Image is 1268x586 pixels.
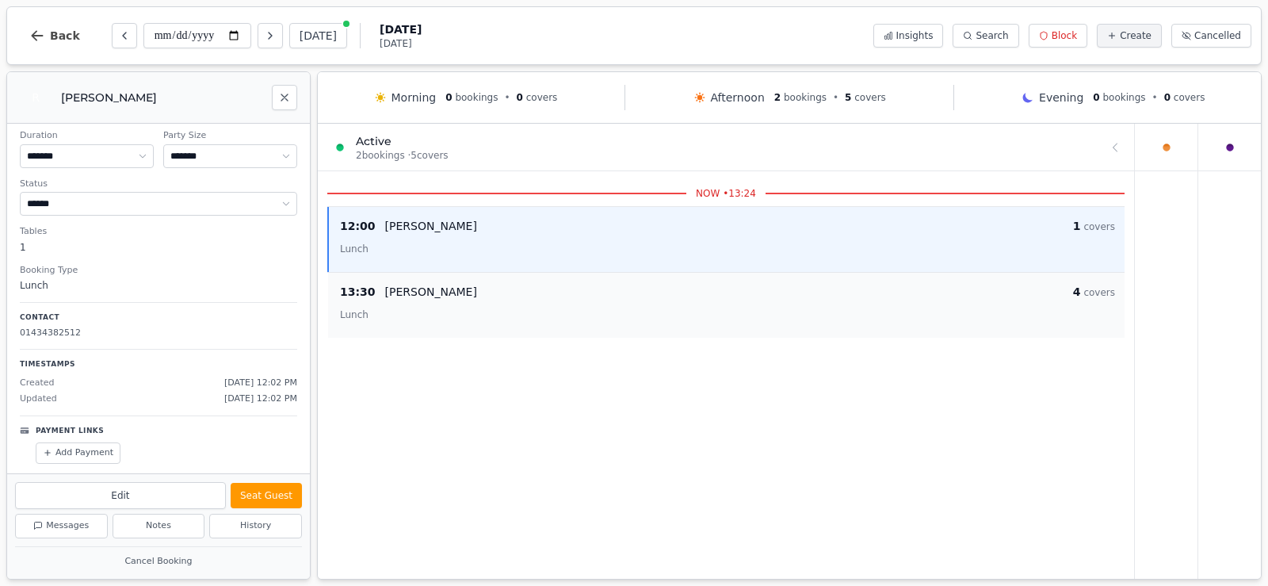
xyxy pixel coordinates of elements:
span: covers [1174,92,1205,103]
button: Edit [15,482,226,509]
span: [DATE] [380,37,422,50]
dt: Duration [20,129,154,143]
span: Created [20,377,55,390]
p: [PERSON_NAME] [385,284,477,300]
span: 0 [1093,92,1099,103]
button: Create [1097,24,1162,48]
span: covers [526,92,558,103]
p: 01434382512 [20,327,297,340]
button: Seat Guest [231,483,302,508]
p: [PERSON_NAME] [385,218,477,234]
button: Next day [258,23,283,48]
span: Insights [896,29,934,42]
dt: Party Size [163,129,297,143]
span: bookings [455,92,498,103]
span: Cancelled [1194,29,1241,42]
span: Lunch [340,309,369,320]
span: [DATE] 12:02 PM [224,393,297,406]
button: Close [272,85,297,110]
span: • [833,91,838,104]
button: Add Payment [36,442,120,464]
button: Search [953,24,1018,48]
button: [DATE] [289,23,347,48]
span: Updated [20,393,57,406]
span: 0 [1164,92,1171,103]
span: 1 [1073,220,1081,232]
span: • [504,91,510,104]
button: Cancelled [1171,24,1251,48]
span: Search [976,29,1008,42]
button: Messages [15,514,108,538]
span: Evening [1039,90,1083,105]
p: Timestamps [20,359,297,370]
span: 4 [1073,285,1081,298]
span: covers [1083,221,1115,232]
span: 2 [774,92,781,103]
span: Block [1052,29,1077,42]
button: Block [1029,24,1087,48]
span: Back [50,30,80,41]
p: Payment Links [36,426,104,437]
p: Contact [20,312,297,324]
span: covers [1083,287,1115,298]
span: • [1152,91,1158,104]
span: NOW • 13:24 [686,187,766,200]
div: R [20,82,52,113]
span: covers [854,92,886,103]
span: 13:30 [340,284,376,300]
span: Morning [391,90,437,105]
span: 0 [517,92,523,103]
dt: Tables [20,225,297,239]
span: 12:00 [340,218,376,234]
button: Insights [873,24,944,48]
button: Cancel Booking [15,552,302,572]
h2: [PERSON_NAME] [61,90,262,105]
dd: Lunch [20,278,297,293]
dd: 1 [20,240,297,255]
span: [DATE] 12:02 PM [224,377,297,390]
span: 5 [845,92,851,103]
span: Lunch [340,243,369,255]
button: History [209,514,302,538]
button: Notes [113,514,205,538]
span: [DATE] [380,21,422,37]
button: Back [17,17,93,55]
span: bookings [1103,92,1146,103]
span: bookings [784,92,827,103]
dt: Status [20,178,297,191]
span: 0 [445,92,452,103]
span: Create [1120,29,1152,42]
button: Previous day [112,23,137,48]
dt: Booking Type [20,264,297,278]
span: Afternoon [711,90,765,105]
